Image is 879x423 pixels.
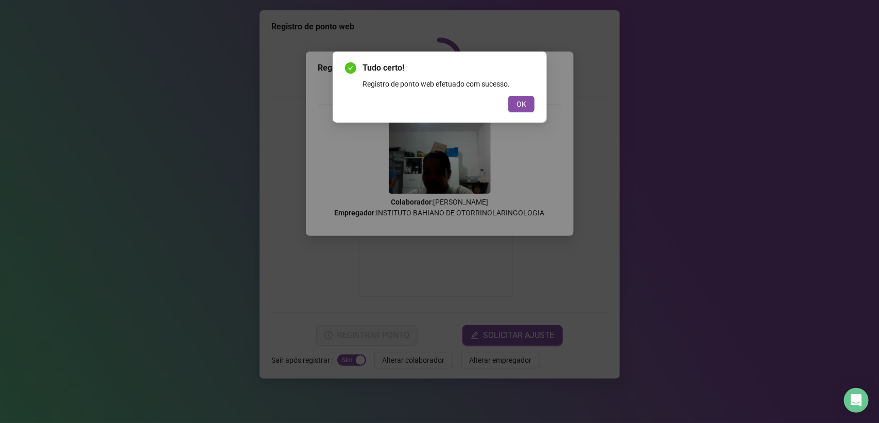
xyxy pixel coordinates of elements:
span: check-circle [345,62,356,74]
div: Open Intercom Messenger [844,388,869,413]
span: OK [516,98,526,110]
span: Tudo certo! [363,62,535,74]
button: OK [508,96,535,112]
div: Registro de ponto web efetuado com sucesso. [363,78,535,90]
